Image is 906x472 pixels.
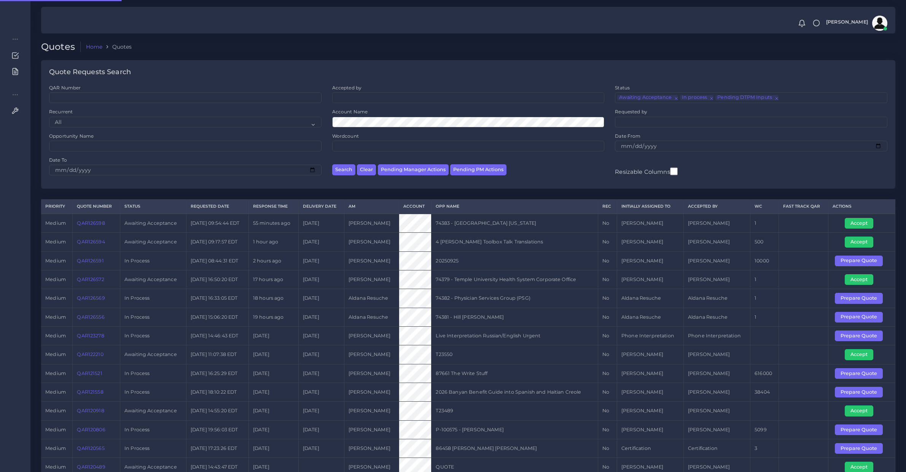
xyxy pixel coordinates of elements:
[683,402,750,420] td: [PERSON_NAME]
[248,383,298,401] td: [DATE]
[432,214,598,233] td: 74383 - [GEOGRAPHIC_DATA] [US_STATE]
[617,326,683,345] td: Phone Interpretation
[344,233,399,251] td: [PERSON_NAME]
[750,289,779,308] td: 1
[399,200,432,214] th: Account
[432,345,598,364] td: T23550
[683,439,750,458] td: Certification
[683,420,750,439] td: [PERSON_NAME]
[45,314,66,320] span: medium
[186,233,248,251] td: [DATE] 09:17:57 EDT
[432,364,598,383] td: 87661 The Write Stuff
[835,331,883,341] button: Prepare Quote
[432,233,598,251] td: 4 [PERSON_NAME] Toolbox Talk Translations
[615,84,630,91] label: Status
[248,289,298,308] td: 18 hours ago
[779,200,828,214] th: Fast Track QAR
[186,345,248,364] td: [DATE] 11:07:38 EDT
[835,443,883,454] button: Prepare Quote
[750,214,779,233] td: 1
[298,233,344,251] td: [DATE]
[77,239,105,245] a: QAR126594
[683,326,750,345] td: Phone Interpretation
[77,220,105,226] a: QAR126598
[683,233,750,251] td: [PERSON_NAME]
[77,445,104,451] a: QAR120565
[750,270,779,289] td: 1
[186,364,248,383] td: [DATE] 16:25:29 EDT
[845,237,873,247] button: Accept
[615,108,647,115] label: Requested by
[86,43,103,51] a: Home
[298,383,344,401] td: [DATE]
[344,345,399,364] td: [PERSON_NAME]
[617,383,683,401] td: [PERSON_NAME]
[432,270,598,289] td: 74379 - Temple University Health System Corporate Office
[344,214,399,233] td: [PERSON_NAME]
[186,214,248,233] td: [DATE] 09:54:44 EDT
[77,351,103,357] a: QAR122210
[344,308,399,326] td: Aldana Resuche
[617,233,683,251] td: [PERSON_NAME]
[432,251,598,270] td: 20250925
[598,308,617,326] td: No
[598,402,617,420] td: No
[45,295,66,301] span: medium
[617,345,683,364] td: [PERSON_NAME]
[120,383,186,401] td: In Process
[598,383,617,401] td: No
[845,239,879,245] a: Accept
[332,108,368,115] label: Account Name
[598,214,617,233] td: No
[617,200,683,214] th: Initially Assigned to
[45,258,66,264] span: medium
[298,364,344,383] td: [DATE]
[41,200,73,214] th: Priority
[598,345,617,364] td: No
[344,270,399,289] td: [PERSON_NAME]
[835,314,888,319] a: Prepare Quote
[186,251,248,270] td: [DATE] 08:44:31 EDT
[298,270,344,289] td: [DATE]
[344,289,399,308] td: Aldana Resuche
[357,164,376,175] button: Clear
[598,289,617,308] td: No
[835,387,883,397] button: Prepare Quote
[186,326,248,345] td: [DATE] 14:46:43 EDT
[683,308,750,326] td: Aldana Resuche
[120,420,186,439] td: In Process
[835,256,883,266] button: Prepare Quote
[248,439,298,458] td: [DATE]
[845,276,879,282] a: Accept
[750,251,779,270] td: 10000
[120,345,186,364] td: Awaiting Acceptance
[598,420,617,439] td: No
[186,289,248,308] td: [DATE] 16:33:05 EDT
[248,402,298,420] td: [DATE]
[378,164,449,175] button: Pending Manager Actions
[615,167,677,176] label: Resizable Columns
[826,20,868,25] span: [PERSON_NAME]
[835,332,888,338] a: Prepare Quote
[248,420,298,439] td: [DATE]
[45,464,66,470] span: medium
[617,364,683,383] td: [PERSON_NAME]
[617,270,683,289] td: [PERSON_NAME]
[835,295,888,301] a: Prepare Quote
[432,439,598,458] td: 86458 [PERSON_NAME] [PERSON_NAME]
[298,289,344,308] td: [DATE]
[450,164,506,175] button: Pending PM Actions
[120,326,186,345] td: In Process
[298,439,344,458] td: [DATE]
[45,408,66,413] span: medium
[845,464,879,470] a: Accept
[186,200,248,214] th: Requested Date
[186,308,248,326] td: [DATE] 15:06:20 EDT
[344,420,399,439] td: [PERSON_NAME]
[332,164,355,175] button: Search
[845,405,873,416] button: Accept
[45,333,66,339] span: medium
[45,277,66,282] span: medium
[617,95,678,100] li: Awaiting Acceptance
[598,251,617,270] td: No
